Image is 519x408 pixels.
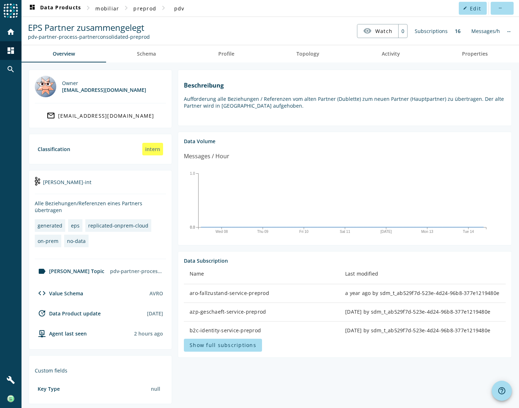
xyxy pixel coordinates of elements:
div: Value Schema [35,289,83,297]
mat-icon: chevron_right [159,4,168,12]
th: Name [184,264,339,284]
div: 0 [398,24,407,38]
a: [EMAIL_ADDRESS][DOMAIN_NAME] [35,109,166,122]
mat-icon: build [6,376,15,384]
div: AVRO [149,290,163,297]
mat-icon: chevron_right [122,4,130,12]
mat-icon: label [38,267,46,276]
div: azp-geschaeft-service-preprod [190,308,334,315]
mat-icon: mail_outline [47,111,55,120]
div: [PERSON_NAME]-int [35,176,166,194]
span: mobiliar [95,5,119,12]
div: Classification [38,146,70,153]
div: null [148,383,163,395]
td: a year ago by sdm_t_ab529f7d-523e-4d24-96b8-377e1219480e [339,284,506,303]
span: Schema [137,51,156,56]
td: [DATE] by sdm_t_ab529f7d-523e-4d24-96b8-377e1219480e [339,303,506,322]
div: eps [71,222,80,229]
span: Watch [375,25,392,37]
mat-icon: search [6,65,15,74]
img: kafka-int [35,177,40,186]
div: Data Subscription [184,257,506,264]
div: Custom fields [35,367,166,374]
mat-icon: chevron_right [84,4,92,12]
span: pdv [174,5,185,12]
text: Mon 13 [421,230,433,234]
mat-icon: help_outline [497,386,506,395]
button: Show full subscriptions [184,339,262,352]
div: Subscriptions [411,24,451,38]
div: [PERSON_NAME] Topic [35,267,104,276]
text: 0.0 [190,225,195,229]
p: Aufforderung alle Beziehungen / Referenzen vom alten Partner (Dublette) zum neuen Partner (Hauptp... [184,95,506,109]
h1: Beschreibung [184,81,506,89]
span: Profile [218,51,234,56]
span: Data Products [28,4,81,13]
button: Edit [459,2,487,15]
div: Kafka Topic: pdv-partner-process-partnerconsolidated-preprod [28,33,150,40]
button: Watch [357,24,398,37]
div: aro-fallzustand-service-preprod [190,290,334,297]
div: replicated-onprem-cloud [88,222,148,229]
button: preprod [130,2,159,15]
div: [EMAIL_ADDRESS][DOMAIN_NAME] [62,86,146,93]
span: Edit [470,5,481,12]
div: [DATE] [147,310,163,317]
div: Owner [62,80,146,86]
div: agent-env-preprod [35,329,87,338]
text: [DATE] [381,230,392,234]
span: EPS Partner zusammengelegt [28,22,144,33]
div: pdv-partner-process-partnerconsolidated-preprod [107,265,166,277]
mat-icon: dashboard [28,4,37,13]
div: Messages/h [468,24,504,38]
span: Overview [53,51,75,56]
mat-icon: dashboard [6,46,15,55]
div: generated [38,222,62,229]
button: Data Products [25,2,84,15]
span: Show full subscriptions [190,342,256,348]
div: Key Type [38,385,60,392]
img: mbx_301094@mobi.ch [35,76,56,97]
th: Last modified [339,264,506,284]
text: Fri 10 [299,230,309,234]
mat-icon: code [38,289,46,297]
div: b2c-identity-service-preprod [190,327,334,334]
div: Messages / Hour [184,152,229,161]
div: Data Product update [35,309,101,318]
button: pdv [168,2,191,15]
text: Sat 11 [340,230,350,234]
div: 16 [451,24,464,38]
div: Data Volume [184,138,506,145]
text: Tue 14 [463,230,474,234]
td: [DATE] by sdm_t_ab529f7d-523e-4d24-96b8-377e1219480e [339,322,506,340]
mat-icon: more_horiz [498,6,502,10]
div: Alle Beziehungen/Referenzen eines Partners übertragen [35,200,166,214]
div: no-data [67,238,86,244]
img: spoud-logo.svg [4,4,18,18]
div: No information [504,24,514,38]
mat-icon: update [38,309,46,318]
span: Activity [382,51,400,56]
text: Wed 08 [215,230,228,234]
div: intern [142,143,163,155]
div: on-prem [38,238,58,244]
span: preprod [133,5,156,12]
mat-icon: visibility [363,27,372,35]
mat-icon: edit [463,6,467,10]
img: 8ef6eae738893911f7e6419249ab375e [7,395,14,402]
span: Topology [296,51,319,56]
mat-icon: home [6,28,15,36]
div: [EMAIL_ADDRESS][DOMAIN_NAME] [58,112,154,119]
button: mobiliar [92,2,122,15]
div: Agents typically reports every 15min to 1h [134,330,163,337]
text: 1.0 [190,171,195,175]
text: Thu 09 [257,230,269,234]
span: Properties [462,51,488,56]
